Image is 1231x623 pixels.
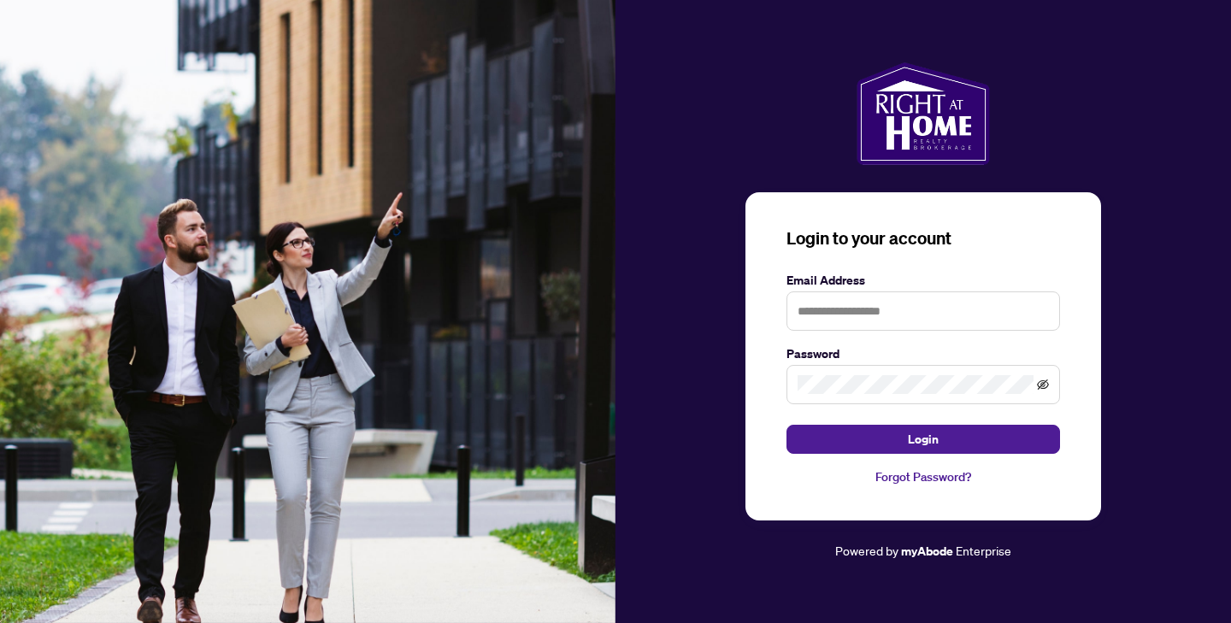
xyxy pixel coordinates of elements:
[786,344,1060,363] label: Password
[908,426,939,453] span: Login
[956,543,1011,558] span: Enterprise
[786,425,1060,454] button: Login
[857,62,989,165] img: ma-logo
[1037,379,1049,391] span: eye-invisible
[901,542,953,561] a: myAbode
[786,271,1060,290] label: Email Address
[786,226,1060,250] h3: Login to your account
[786,467,1060,486] a: Forgot Password?
[835,543,898,558] span: Powered by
